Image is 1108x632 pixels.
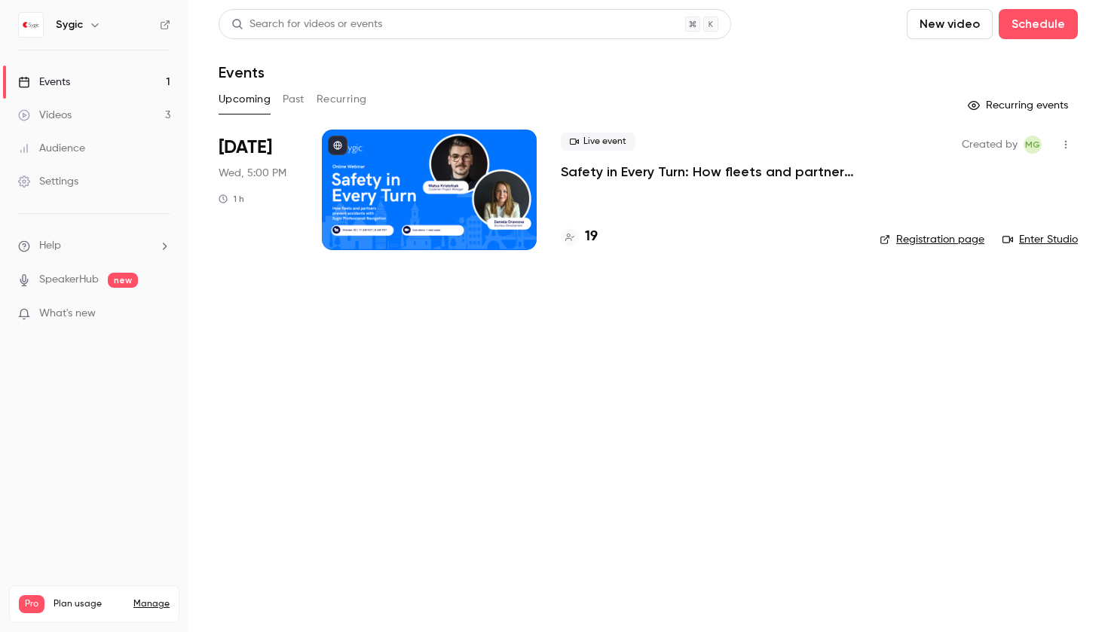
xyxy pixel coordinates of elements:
[18,174,78,189] div: Settings
[39,272,99,288] a: SpeakerHub
[907,9,993,39] button: New video
[108,273,138,288] span: new
[18,238,170,254] li: help-dropdown-opener
[561,163,855,181] a: Safety in Every Turn: How fleets and partners prevent accidents with Sygic Professional Navigation
[585,227,598,247] h4: 19
[219,87,271,111] button: Upcoming
[283,87,305,111] button: Past
[219,193,244,205] div: 1 h
[219,63,265,81] h1: Events
[56,17,83,32] h6: Sygic
[18,141,85,156] div: Audience
[152,307,170,321] iframe: Noticeable Trigger
[231,17,382,32] div: Search for videos or events
[561,133,635,151] span: Live event
[1024,136,1042,154] span: Michaela Gálfiová
[1002,232,1078,247] a: Enter Studio
[219,136,272,160] span: [DATE]
[39,306,96,322] span: What's new
[54,598,124,610] span: Plan usage
[999,9,1078,39] button: Schedule
[39,238,61,254] span: Help
[880,232,984,247] a: Registration page
[133,598,170,610] a: Manage
[317,87,367,111] button: Recurring
[561,227,598,247] a: 19
[961,93,1078,118] button: Recurring events
[1025,136,1040,154] span: MG
[19,595,44,613] span: Pro
[18,108,72,123] div: Videos
[962,136,1018,154] span: Created by
[19,13,43,37] img: Sygic
[18,75,70,90] div: Events
[219,166,286,181] span: Wed, 5:00 PM
[219,130,298,250] div: Oct 22 Wed, 11:00 AM (America/New York)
